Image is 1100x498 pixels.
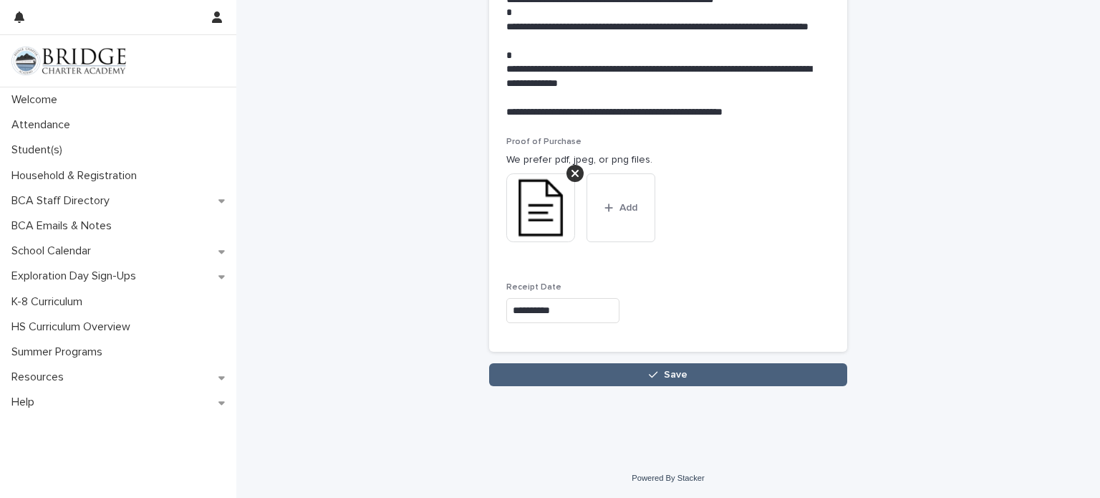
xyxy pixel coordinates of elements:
p: K-8 Curriculum [6,295,94,309]
p: BCA Staff Directory [6,194,121,208]
span: Proof of Purchase [506,138,582,146]
p: Student(s) [6,143,74,157]
p: BCA Emails & Notes [6,219,123,233]
p: Welcome [6,93,69,107]
p: Household & Registration [6,169,148,183]
p: We prefer pdf, jpeg, or png files. [506,153,830,168]
span: Add [619,203,637,213]
img: V1C1m3IdTEidaUdm9Hs0 [11,47,126,75]
a: Powered By Stacker [632,474,704,482]
button: Save [489,363,847,386]
button: Add [587,173,655,242]
p: Resources [6,370,75,384]
p: Exploration Day Sign-Ups [6,269,148,283]
p: HS Curriculum Overview [6,320,142,334]
p: Summer Programs [6,345,114,359]
p: School Calendar [6,244,102,258]
span: Save [664,370,687,380]
span: Receipt Date [506,283,561,292]
p: Attendance [6,118,82,132]
p: Help [6,396,46,409]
